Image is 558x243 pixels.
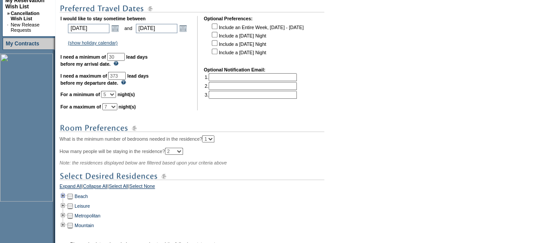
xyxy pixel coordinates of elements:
a: Select None [129,183,155,191]
img: subTtlRoomPreferences.gif [60,123,324,134]
a: Select All [109,183,128,191]
img: questionMark_lightBlue.gif [113,61,119,66]
b: night(s) [119,104,136,109]
a: (show holiday calendar) [68,40,118,45]
b: Optional Notification Email: [204,67,266,72]
td: 2. [205,82,297,90]
a: Open the calendar popup. [178,23,188,33]
b: night(s) [117,92,135,97]
a: Beach [75,194,88,199]
a: Open the calendar popup. [110,23,120,33]
a: Metropolitan [75,213,101,218]
div: | | | [60,183,340,191]
b: I would like to stay sometime between [60,16,146,21]
a: New Release Requests [11,22,39,33]
b: I need a maximum of [60,73,107,79]
td: and [123,22,134,34]
span: Note: the residences displayed below are filtered based upon your criteria above [60,160,227,165]
b: » [7,11,10,16]
b: lead days before my arrival date. [60,54,148,67]
a: Mountain [75,223,94,228]
img: questionMark_lightBlue.gif [121,80,126,85]
td: 3. [205,91,297,99]
b: Optional Preferences: [204,16,253,21]
a: Expand All [60,183,82,191]
input: Date format: M/D/Y. Shortcut keys: [T] for Today. [UP] or [.] for Next Day. [DOWN] or [,] for Pre... [68,24,109,33]
input: Date format: M/D/Y. Shortcut keys: [T] for Today. [UP] or [.] for Next Day. [DOWN] or [,] for Pre... [136,24,177,33]
b: I need a minimum of [60,54,106,60]
b: For a minimum of [60,92,100,97]
b: lead days before my departure date. [60,73,149,86]
b: For a maximum of [60,104,101,109]
td: Include an Entire Week, [DATE] - [DATE] Include a [DATE] Night Include a [DATE] Night Include a [... [210,22,303,61]
a: Cancellation Wish List [11,11,39,21]
td: · [7,22,10,33]
td: 1. [205,73,297,81]
a: Collapse All [83,183,108,191]
a: My Contracts [6,41,39,47]
a: Leisure [75,203,90,209]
